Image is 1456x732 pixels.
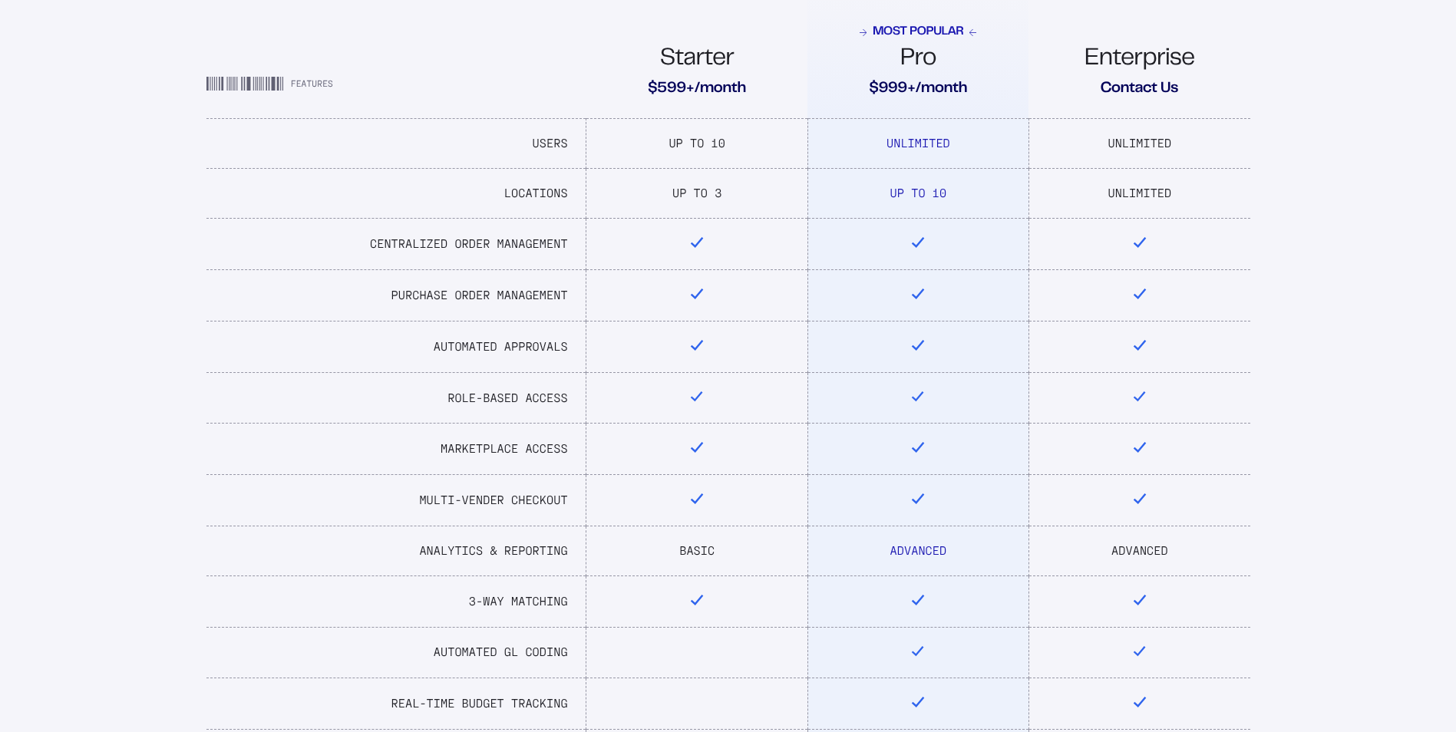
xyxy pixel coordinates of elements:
[206,169,586,219] td: Locations
[586,169,807,219] td: Up To 3
[586,119,807,169] td: Up To 10
[206,372,586,424] td: Role-Based Access
[648,80,746,98] span: $599+/month
[860,25,977,40] span: Most Popular
[807,169,1028,219] td: Up To 10
[206,77,586,98] div: Features
[900,48,936,72] span: Pro
[1028,119,1250,169] td: Unlimited
[206,270,586,321] td: Purchase Order Management
[807,526,1028,575] td: Advanced
[206,526,586,575] td: Analytics & Reporting
[206,575,586,627] td: 3-Way Matching
[206,678,586,730] td: Real-Time Budget Tracking
[1085,48,1194,72] span: Enterprise
[1028,526,1250,575] td: Advanced
[206,219,586,270] td: Centralized Order Management
[1101,80,1178,98] span: Contact Us
[206,475,586,526] td: Multi-Vender Checkout
[1028,169,1250,219] td: Unlimited
[660,48,734,72] span: Starter
[206,627,586,678] td: Automated GL Coding
[206,321,586,372] td: Automated Approvals
[586,526,807,575] td: Basic
[206,424,586,475] td: Marketplace Access
[206,119,586,169] td: Users
[869,80,967,98] span: $999+/month
[807,119,1028,169] td: Unlimited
